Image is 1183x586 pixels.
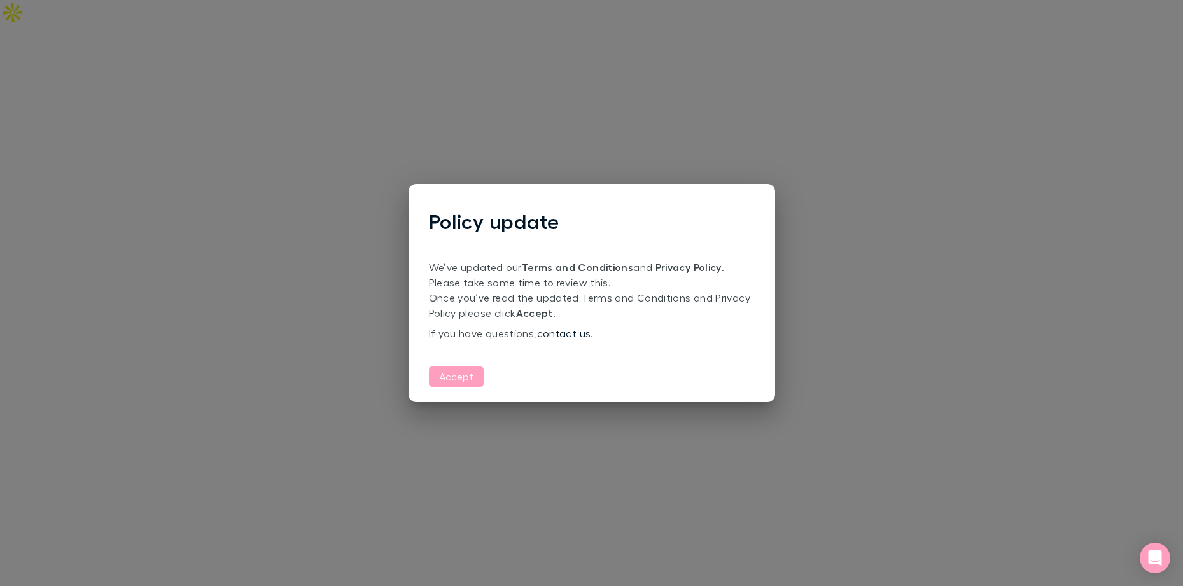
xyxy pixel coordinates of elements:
a: Terms and Conditions [522,261,633,274]
p: We’ve updated our and . Please take some time to review this. [429,260,755,290]
button: Accept [429,366,484,387]
a: contact us [537,327,591,339]
strong: Accept [516,307,553,319]
p: If you have questions, . [429,326,755,341]
a: Privacy Policy [655,261,722,274]
div: Open Intercom Messenger [1140,543,1170,573]
p: Once you’ve read the updated Terms and Conditions and Privacy Policy please click . [429,290,755,321]
h1: Policy update [429,209,755,234]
